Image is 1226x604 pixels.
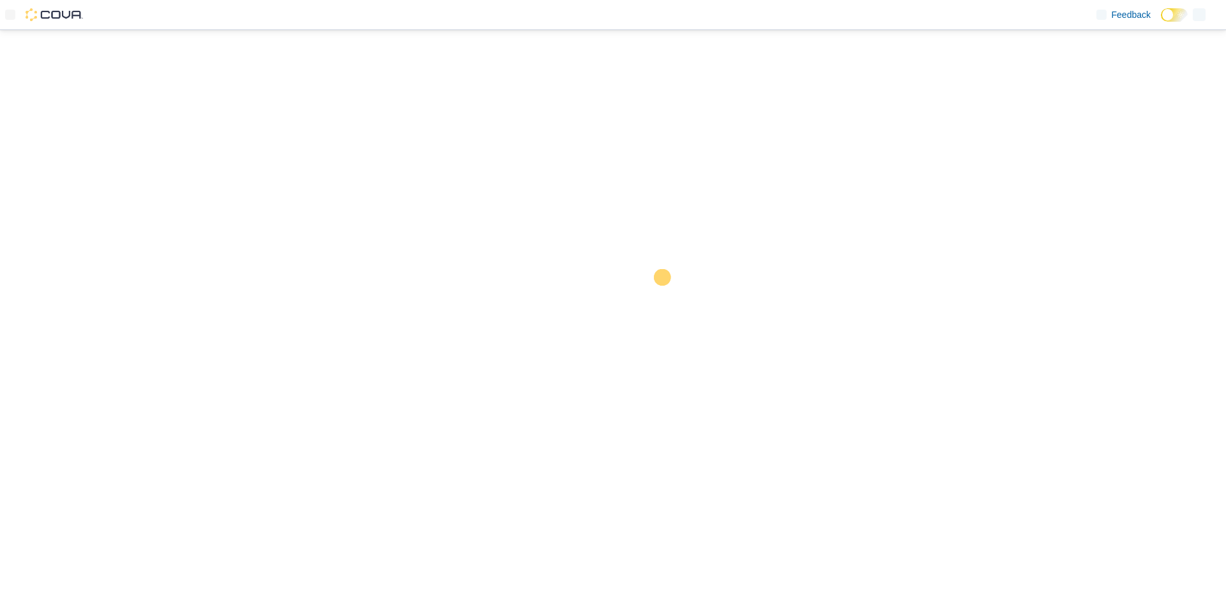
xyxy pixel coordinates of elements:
[1112,8,1151,21] span: Feedback
[1091,2,1156,27] a: Feedback
[1161,8,1188,22] input: Dark Mode
[26,8,83,21] img: Cova
[613,259,709,355] img: cova-loader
